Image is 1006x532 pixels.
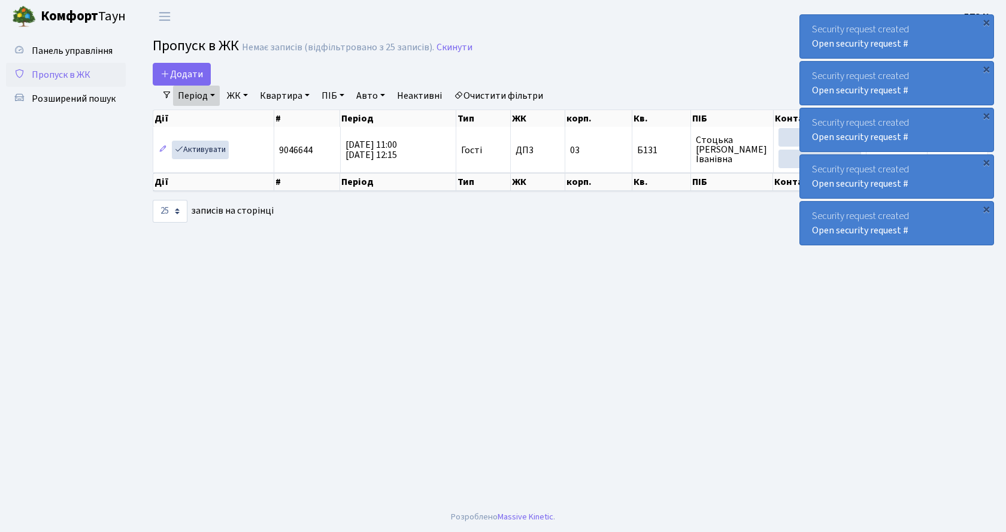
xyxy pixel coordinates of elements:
a: Open security request # [812,130,908,144]
a: Пропуск в ЖК [6,63,126,87]
th: Кв. [632,173,692,191]
img: logo.png [12,5,36,29]
a: Open security request # [812,37,908,50]
span: Стоцька [PERSON_NAME] Іванівна [696,135,768,164]
a: Панель управління [6,39,126,63]
a: Massive Kinetic [498,510,553,523]
a: ПІБ [317,86,349,106]
div: Security request created [800,155,993,198]
th: ЖК [511,110,565,127]
th: Період [340,110,456,127]
label: записів на сторінці [153,200,274,223]
b: ДП3 К. [962,10,992,23]
span: Б131 [637,145,686,155]
a: Open security request # [812,224,908,237]
th: Контакти [774,110,867,127]
a: Open security request # [812,177,908,190]
a: Додати [153,63,211,86]
th: Період [340,173,456,191]
span: Пропуск в ЖК [153,35,239,56]
th: Тип [456,173,511,191]
a: ДП3 К. [962,10,992,24]
th: Тип [456,110,511,127]
div: Security request created [800,62,993,105]
span: Додати [160,68,203,81]
div: × [980,16,992,28]
th: # [274,173,340,191]
th: ПІБ [691,173,773,191]
div: × [980,203,992,215]
span: 03 [570,144,580,157]
th: # [274,110,340,127]
div: × [980,156,992,168]
div: Розроблено . [451,510,555,524]
div: Security request created [800,202,993,245]
b: Комфорт [41,7,98,26]
a: Активувати [172,141,229,159]
div: Security request created [800,108,993,151]
th: Кв. [632,110,692,127]
a: Неактивні [392,86,447,106]
span: ДП3 [516,145,560,155]
button: Переключити навігацію [150,7,180,26]
a: Скинути [437,42,472,53]
div: × [980,63,992,75]
span: [DATE] 11:00 [DATE] 12:15 [346,138,397,162]
div: × [980,110,992,121]
a: Розширений пошук [6,87,126,111]
span: 9046644 [279,144,313,157]
span: Розширений пошук [32,92,116,105]
a: Квартира [255,86,314,106]
th: ЖК [511,173,565,191]
select: записів на сторінці [153,200,187,223]
a: Очистити фільтри [449,86,548,106]
a: Період [173,86,220,106]
th: ПІБ [691,110,773,127]
th: Дії [153,173,274,191]
a: ЖК [222,86,253,106]
span: Панель управління [32,44,113,57]
th: корп. [565,110,632,127]
span: Пропуск в ЖК [32,68,90,81]
th: корп. [565,173,632,191]
a: Open security request # [812,84,908,97]
div: Немає записів (відфільтровано з 25 записів). [242,42,434,53]
span: Гості [461,145,482,155]
div: Security request created [800,15,993,58]
th: Контакти [773,173,866,191]
span: Таун [41,7,126,27]
a: Авто [352,86,390,106]
th: Дії [153,110,274,127]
